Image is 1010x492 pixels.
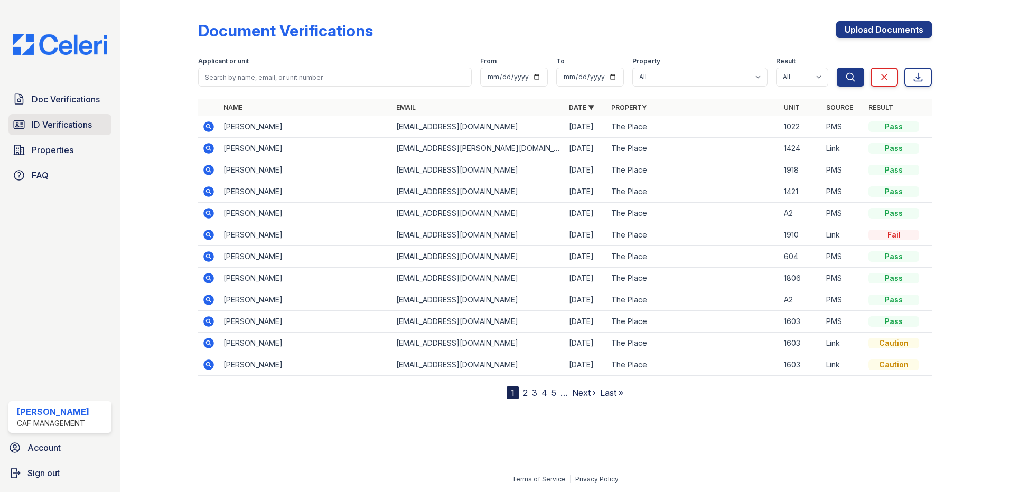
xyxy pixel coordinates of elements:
td: PMS [822,181,864,203]
td: The Place [607,138,780,159]
div: Pass [868,316,919,327]
td: [EMAIL_ADDRESS][DOMAIN_NAME] [392,246,565,268]
a: Unit [784,103,800,111]
td: The Place [607,246,780,268]
td: [DATE] [565,181,607,203]
td: The Place [607,354,780,376]
td: The Place [607,333,780,354]
td: [EMAIL_ADDRESS][DOMAIN_NAME] [392,289,565,311]
td: [DATE] [565,268,607,289]
td: [PERSON_NAME] [219,333,392,354]
td: PMS [822,116,864,138]
a: Property [611,103,647,111]
td: PMS [822,311,864,333]
div: Pass [868,121,919,132]
span: Properties [32,144,73,156]
label: Applicant or unit [198,57,249,65]
button: Sign out [4,462,116,484]
a: Source [826,103,853,111]
a: Account [4,437,116,458]
td: [DATE] [565,203,607,224]
td: A2 [780,203,822,224]
span: Account [27,441,61,454]
td: [EMAIL_ADDRESS][DOMAIN_NAME] [392,354,565,376]
td: [PERSON_NAME] [219,311,392,333]
div: Pass [868,251,919,262]
td: 1806 [780,268,822,289]
div: Pass [868,165,919,175]
div: Pass [868,143,919,154]
span: Doc Verifications [32,93,100,106]
td: [DATE] [565,159,607,181]
div: Pass [868,273,919,283]
td: The Place [607,311,780,333]
a: Date ▼ [569,103,594,111]
td: [EMAIL_ADDRESS][DOMAIN_NAME] [392,159,565,181]
td: [DATE] [565,354,607,376]
a: Last » [600,387,623,398]
td: 604 [780,246,822,268]
td: [PERSON_NAME] [219,224,392,246]
div: Document Verifications [198,21,373,40]
td: Link [822,333,864,354]
div: [PERSON_NAME] [17,405,89,418]
span: ID Verifications [32,118,92,131]
div: Pass [868,295,919,305]
div: Caution [868,359,919,370]
td: [EMAIL_ADDRESS][DOMAIN_NAME] [392,203,565,224]
td: 1424 [780,138,822,159]
td: The Place [607,181,780,203]
a: Name [223,103,242,111]
td: [PERSON_NAME] [219,203,392,224]
div: | [569,475,572,483]
td: PMS [822,289,864,311]
td: The Place [607,116,780,138]
div: Pass [868,186,919,197]
td: The Place [607,268,780,289]
a: FAQ [8,165,111,186]
a: Next › [572,387,596,398]
td: [EMAIL_ADDRESS][DOMAIN_NAME] [392,311,565,333]
td: [DATE] [565,246,607,268]
td: [PERSON_NAME] [219,289,392,311]
div: CAF Management [17,418,89,429]
td: [DATE] [565,289,607,311]
td: 1421 [780,181,822,203]
td: PMS [822,203,864,224]
td: [PERSON_NAME] [219,116,392,138]
td: [EMAIL_ADDRESS][DOMAIN_NAME] [392,333,565,354]
a: Doc Verifications [8,89,111,110]
label: Property [632,57,660,65]
td: [PERSON_NAME] [219,246,392,268]
label: Result [776,57,796,65]
td: [DATE] [565,311,607,333]
td: Link [822,138,864,159]
a: 2 [523,387,528,398]
div: 1 [507,386,519,399]
a: Terms of Service [512,475,566,483]
span: Sign out [27,467,60,479]
td: [EMAIL_ADDRESS][DOMAIN_NAME] [392,181,565,203]
a: Properties [8,139,111,160]
td: 1022 [780,116,822,138]
span: FAQ [32,169,49,182]
a: 4 [541,387,547,398]
td: 1603 [780,333,822,354]
td: PMS [822,268,864,289]
td: The Place [607,203,780,224]
a: Upload Documents [836,21,932,38]
span: … [560,386,568,399]
div: Caution [868,338,919,348]
td: Link [822,224,864,246]
td: [EMAIL_ADDRESS][DOMAIN_NAME] [392,224,565,246]
td: 1603 [780,311,822,333]
img: CE_Logo_Blue-a8612792a0a2168367f1c8372b55b34899dd931a85d93a1a3d3e32e68fde9ad4.png [4,34,116,55]
td: [EMAIL_ADDRESS][DOMAIN_NAME] [392,268,565,289]
a: Email [396,103,416,111]
td: [DATE] [565,333,607,354]
td: [PERSON_NAME] [219,159,392,181]
td: [PERSON_NAME] [219,181,392,203]
td: A2 [780,289,822,311]
a: ID Verifications [8,114,111,135]
td: [DATE] [565,224,607,246]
